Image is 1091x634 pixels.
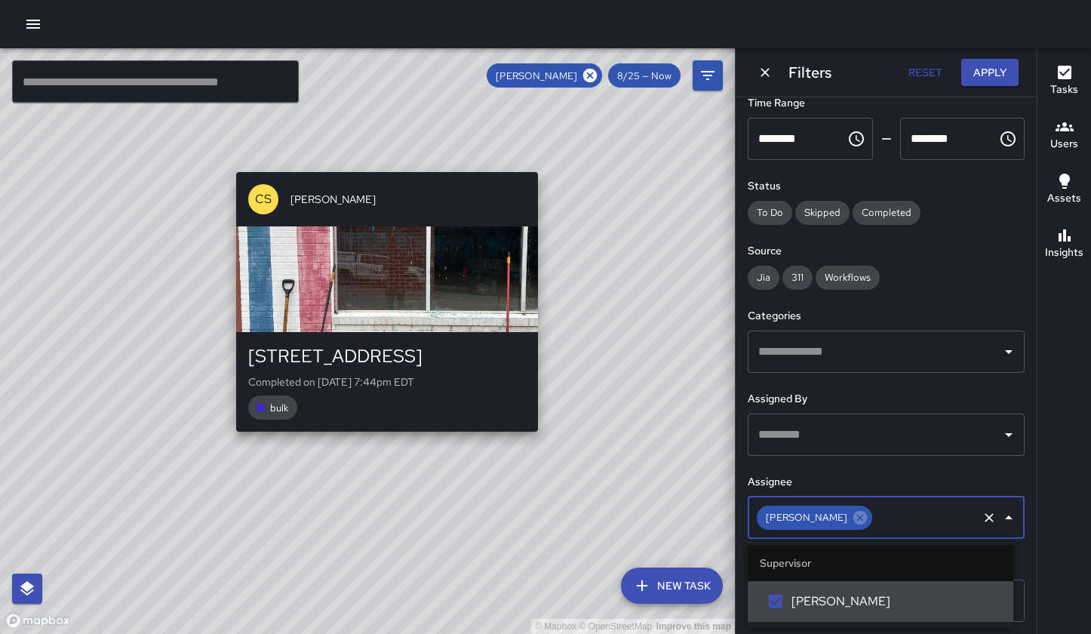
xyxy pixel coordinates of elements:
[1037,54,1091,109] button: Tasks
[993,124,1023,154] button: Choose time, selected time is 11:59 PM
[748,474,1025,491] h6: Assignee
[998,341,1019,362] button: Open
[748,206,792,219] span: To Do
[754,61,776,84] button: Dismiss
[1050,136,1078,152] h6: Users
[621,568,723,604] button: New Task
[748,178,1025,195] h6: Status
[1037,109,1091,163] button: Users
[1047,190,1081,207] h6: Assets
[608,69,681,82] span: 8/25 — Now
[748,95,1025,112] h6: Time Range
[1037,163,1091,217] button: Assets
[748,201,792,225] div: To Do
[1050,82,1078,98] h6: Tasks
[788,60,831,85] h6: Filters
[248,344,526,368] div: [STREET_ADDRESS]
[998,424,1019,445] button: Open
[748,308,1025,325] h6: Categories
[901,59,949,87] button: Reset
[236,172,538,432] button: CS[PERSON_NAME][STREET_ADDRESS]Completed on [DATE] 7:44pm EDTbulk
[782,271,813,284] span: 311
[1037,217,1091,272] button: Insights
[261,402,297,414] span: bulk
[748,391,1025,408] h6: Assigned By
[841,124,871,154] button: Choose time, selected time is 12:00 AM
[255,190,272,208] p: CS
[998,507,1019,528] button: Close
[748,243,1025,260] h6: Source
[795,206,850,219] span: Skipped
[1045,245,1083,261] h6: Insights
[748,271,779,284] span: Jia
[290,192,526,207] span: [PERSON_NAME]
[782,266,813,290] div: 311
[487,63,602,88] div: [PERSON_NAME]
[791,592,1001,611] span: [PERSON_NAME]
[248,374,526,389] p: Completed on [DATE] 7:44pm EDT
[816,271,880,284] span: Workflows
[757,509,856,526] span: [PERSON_NAME]
[853,201,920,225] div: Completed
[757,506,872,530] div: [PERSON_NAME]
[979,507,1000,528] button: Clear
[795,201,850,225] div: Skipped
[748,545,1013,581] li: Supervisor
[487,69,586,82] span: [PERSON_NAME]
[961,59,1019,87] button: Apply
[853,206,920,219] span: Completed
[693,60,723,91] button: Filters
[816,266,880,290] div: Workflows
[748,266,779,290] div: Jia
